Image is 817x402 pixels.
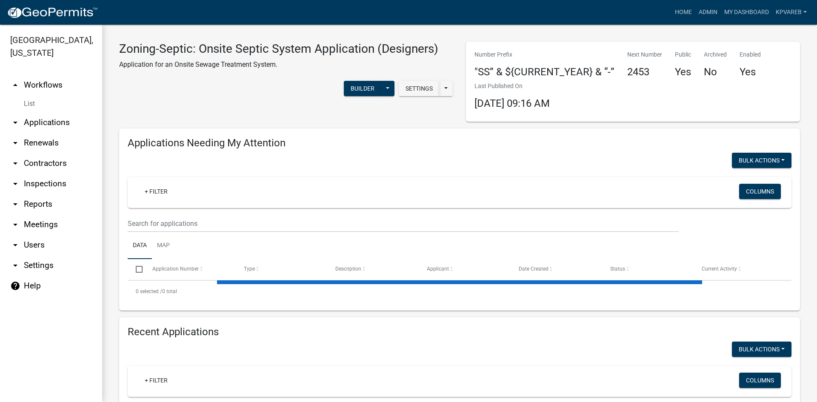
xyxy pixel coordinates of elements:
[474,97,550,109] span: [DATE] 09:16 AM
[144,259,235,279] datatable-header-cell: Application Number
[344,81,381,96] button: Builder
[10,199,20,209] i: arrow_drop_down
[627,66,662,78] h4: 2453
[427,266,449,272] span: Applicant
[739,373,781,388] button: Columns
[510,259,602,279] datatable-header-cell: Date Created
[128,259,144,279] datatable-header-cell: Select
[119,42,438,56] h3: Zoning-Septic: Onsite Septic System Application (Designers)
[772,4,810,20] a: kpvareb
[10,281,20,291] i: help
[740,50,761,59] p: Enabled
[474,50,614,59] p: Number Prefix
[128,137,791,149] h4: Applications Needing My Attention
[739,184,781,199] button: Columns
[610,266,625,272] span: Status
[10,158,20,168] i: arrow_drop_down
[675,50,691,59] p: Public
[128,215,679,232] input: Search for applications
[10,179,20,189] i: arrow_drop_down
[704,66,727,78] h4: No
[10,138,20,148] i: arrow_drop_down
[695,4,721,20] a: Admin
[119,60,438,70] p: Application for an Onsite Sewage Treatment System.
[474,66,614,78] h4: "SS” & ${CURRENT_YEAR} & “-”
[419,259,510,279] datatable-header-cell: Applicant
[10,260,20,271] i: arrow_drop_down
[519,266,548,272] span: Date Created
[244,266,255,272] span: Type
[399,81,440,96] button: Settings
[10,240,20,250] i: arrow_drop_down
[152,266,199,272] span: Application Number
[474,82,550,91] p: Last Published On
[10,220,20,230] i: arrow_drop_down
[671,4,695,20] a: Home
[10,80,20,90] i: arrow_drop_up
[627,50,662,59] p: Next Number
[335,266,361,272] span: Description
[732,153,791,168] button: Bulk Actions
[236,259,327,279] datatable-header-cell: Type
[152,232,175,259] a: Map
[702,266,737,272] span: Current Activity
[138,373,174,388] a: + Filter
[10,117,20,128] i: arrow_drop_down
[704,50,727,59] p: Archived
[136,288,162,294] span: 0 selected /
[128,326,791,338] h4: Recent Applications
[128,281,791,302] div: 0 total
[740,66,761,78] h4: Yes
[128,232,152,259] a: Data
[602,259,694,279] datatable-header-cell: Status
[721,4,772,20] a: My Dashboard
[732,342,791,357] button: Bulk Actions
[327,259,419,279] datatable-header-cell: Description
[694,259,785,279] datatable-header-cell: Current Activity
[675,66,691,78] h4: Yes
[138,184,174,199] a: + Filter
